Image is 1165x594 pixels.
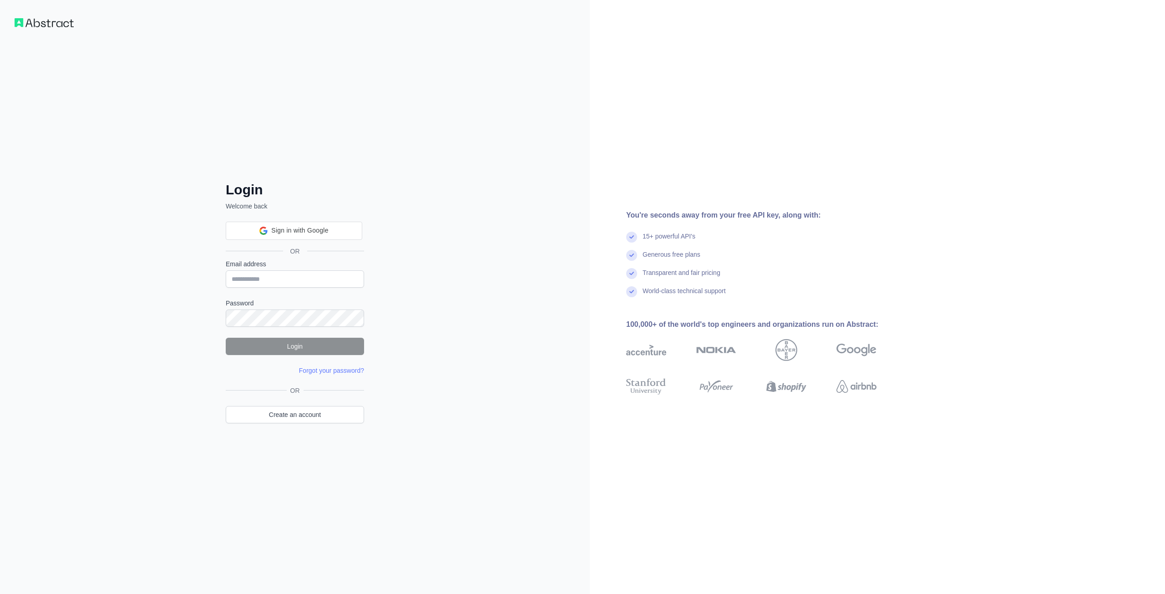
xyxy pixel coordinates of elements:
[643,232,695,250] div: 15+ powerful API's
[226,406,364,423] a: Create an account
[643,286,726,305] div: World-class technical support
[226,182,364,198] h2: Login
[836,339,876,361] img: google
[226,338,364,355] button: Login
[626,376,666,396] img: stanford university
[299,367,364,374] a: Forgot your password?
[626,319,906,330] div: 100,000+ of the world's top engineers and organizations run on Abstract:
[283,247,307,256] span: OR
[836,376,876,396] img: airbnb
[626,339,666,361] img: accenture
[766,376,806,396] img: shopify
[626,210,906,221] div: You're seconds away from your free API key, along with:
[287,386,304,395] span: OR
[626,250,637,261] img: check mark
[15,18,74,27] img: Workflow
[626,268,637,279] img: check mark
[226,202,364,211] p: Welcome back
[626,232,637,243] img: check mark
[226,299,364,308] label: Password
[226,259,364,269] label: Email address
[696,376,736,396] img: payoneer
[696,339,736,361] img: nokia
[271,226,328,235] span: Sign in with Google
[626,286,637,297] img: check mark
[775,339,797,361] img: bayer
[643,250,700,268] div: Generous free plans
[226,222,362,240] div: Sign in with Google
[643,268,720,286] div: Transparent and fair pricing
